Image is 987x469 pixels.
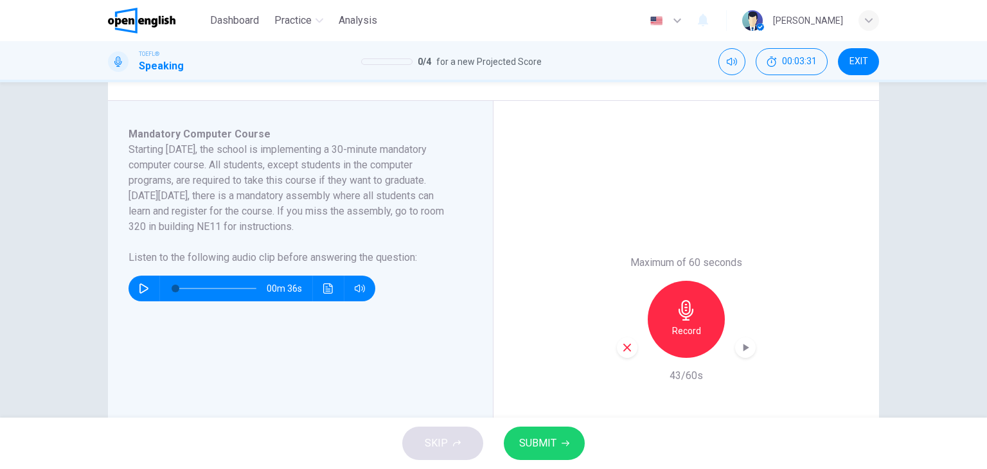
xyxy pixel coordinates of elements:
[838,48,879,75] button: EXIT
[129,250,457,265] h6: Listen to the following audio clip before answering the question :
[139,49,159,58] span: TOEFL®
[269,9,328,32] button: Practice
[756,48,828,75] button: 00:03:31
[436,54,542,69] span: for a new Projected Score
[648,16,664,26] img: en
[742,10,763,31] img: Profile picture
[108,8,205,33] a: OpenEnglish logo
[849,57,868,67] span: EXIT
[519,434,556,452] span: SUBMIT
[274,13,312,28] span: Practice
[630,255,742,270] h6: Maximum of 60 seconds
[672,323,701,339] h6: Record
[648,281,725,358] button: Record
[718,48,745,75] div: Mute
[205,9,264,32] button: Dashboard
[756,48,828,75] div: Hide
[670,368,703,384] h6: 43/60s
[339,13,377,28] span: Analysis
[129,142,457,234] h6: Starting [DATE], the school is implementing a 30-minute mandatory computer course. All students, ...
[773,13,843,28] div: [PERSON_NAME]
[210,13,259,28] span: Dashboard
[139,58,184,74] h1: Speaking
[267,276,312,301] span: 00m 36s
[504,427,585,460] button: SUBMIT
[418,54,431,69] span: 0 / 4
[108,8,175,33] img: OpenEnglish logo
[318,276,339,301] button: Click to see the audio transcription
[129,128,271,140] span: Mandatory Computer Course
[782,57,817,67] span: 00:03:31
[333,9,382,32] button: Analysis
